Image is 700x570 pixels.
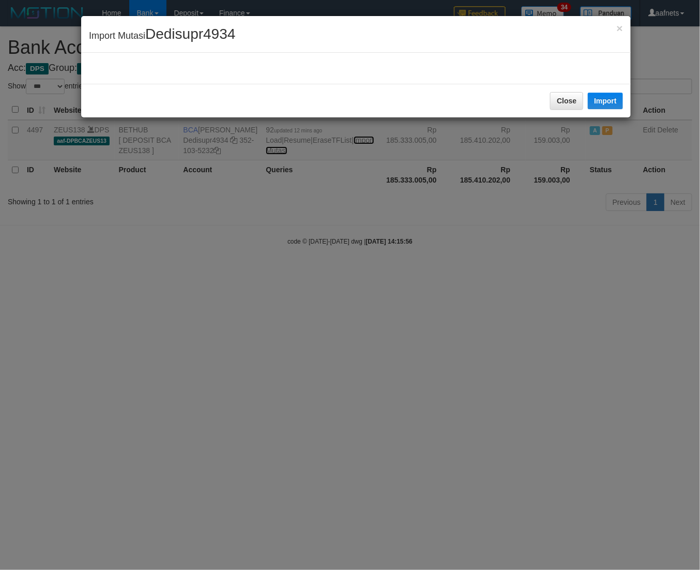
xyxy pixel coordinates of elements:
span: Dedisupr4934 [145,26,235,42]
button: Close [550,92,583,110]
button: Close [617,23,623,34]
span: × [617,22,623,34]
span: Import Mutasi [89,31,235,41]
button: Import [588,93,623,109]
